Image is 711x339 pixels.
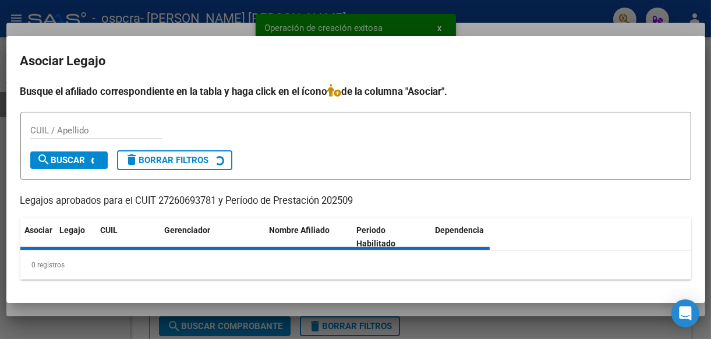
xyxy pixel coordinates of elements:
datatable-header-cell: Legajo [55,218,96,256]
span: Nombre Afiliado [270,225,330,235]
h2: Asociar Legajo [20,50,691,72]
span: Legajo [60,225,86,235]
span: CUIL [101,225,118,235]
datatable-header-cell: Gerenciador [160,218,265,256]
span: Dependencia [436,225,484,235]
div: 0 registros [20,250,691,280]
span: Buscar [37,155,86,165]
span: Periodo Habilitado [357,225,396,248]
h4: Busque el afiliado correspondiente en la tabla y haga click en el ícono de la columna "Asociar". [20,84,691,99]
div: Open Intercom Messenger [671,299,699,327]
mat-icon: search [37,153,51,167]
span: Asociar [25,225,53,235]
p: Legajos aprobados para el CUIT 27260693781 y Período de Prestación 202509 [20,194,691,209]
span: Borrar Filtros [125,155,209,165]
datatable-header-cell: Nombre Afiliado [265,218,352,256]
button: Buscar [30,151,108,169]
datatable-header-cell: Periodo Habilitado [352,218,431,256]
mat-icon: delete [125,153,139,167]
datatable-header-cell: CUIL [96,218,160,256]
datatable-header-cell: Asociar [20,218,55,256]
datatable-header-cell: Dependencia [431,218,518,256]
span: Gerenciador [165,225,211,235]
button: Borrar Filtros [117,150,232,170]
